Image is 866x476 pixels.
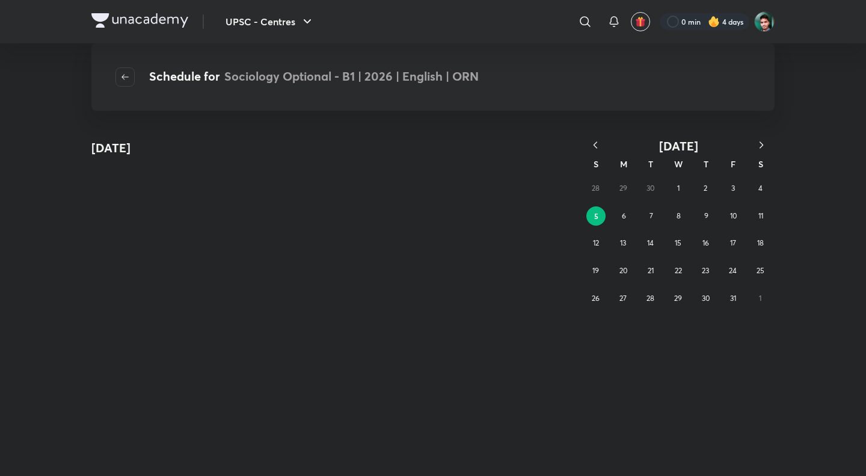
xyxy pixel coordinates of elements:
abbr: October 26, 2025 [592,294,600,303]
abbr: Friday [731,158,735,170]
h4: Schedule for [149,67,479,87]
button: October 30, 2025 [696,289,715,308]
abbr: October 10, 2025 [730,211,737,220]
abbr: October 21, 2025 [648,266,654,275]
abbr: October 2, 2025 [704,184,707,193]
button: October 28, 2025 [641,289,660,308]
button: October 23, 2025 [696,261,715,280]
img: Company Logo [91,13,188,28]
abbr: October 20, 2025 [619,266,627,275]
abbr: October 12, 2025 [593,238,599,247]
button: October 12, 2025 [586,233,606,253]
span: [DATE] [659,138,698,154]
button: October 7, 2025 [642,206,661,226]
abbr: October 16, 2025 [702,238,709,247]
button: October 4, 2025 [751,179,770,198]
abbr: October 17, 2025 [730,238,736,247]
abbr: Monday [620,158,627,170]
button: October 22, 2025 [669,261,688,280]
abbr: October 14, 2025 [647,238,654,247]
button: October 10, 2025 [724,206,743,226]
abbr: October 22, 2025 [675,266,682,275]
abbr: October 1, 2025 [677,184,680,193]
button: [DATE] [609,138,748,153]
abbr: October 4, 2025 [758,184,763,193]
abbr: October 11, 2025 [758,211,763,220]
abbr: October 15, 2025 [675,238,681,247]
abbr: October 9, 2025 [704,211,708,220]
abbr: Tuesday [648,158,653,170]
abbr: October 8, 2025 [677,211,681,220]
h4: [DATE] [91,139,131,157]
abbr: Saturday [758,158,763,170]
abbr: October 30, 2025 [702,294,710,303]
abbr: October 18, 2025 [757,238,764,247]
abbr: Wednesday [674,158,683,170]
button: October 27, 2025 [613,289,633,308]
button: October 11, 2025 [751,206,770,226]
button: October 25, 2025 [751,261,770,280]
button: October 13, 2025 [613,233,633,253]
abbr: October 5, 2025 [594,211,598,221]
button: October 21, 2025 [641,261,660,280]
abbr: October 19, 2025 [592,266,599,275]
button: October 6, 2025 [614,206,633,226]
button: October 17, 2025 [723,233,743,253]
button: October 15, 2025 [669,233,688,253]
button: October 3, 2025 [723,179,743,198]
abbr: October 28, 2025 [646,294,654,303]
button: October 14, 2025 [641,233,660,253]
button: October 24, 2025 [723,261,743,280]
abbr: October 7, 2025 [649,211,653,220]
img: avatar [635,16,646,27]
button: October 19, 2025 [586,261,606,280]
img: streak [708,16,720,28]
img: Avinash Gupta [754,11,775,32]
button: October 5, 2025 [586,206,606,226]
abbr: October 31, 2025 [730,294,736,303]
a: Company Logo [91,13,188,31]
button: UPSC - Centres [218,10,322,34]
button: October 18, 2025 [751,233,770,253]
abbr: October 13, 2025 [620,238,626,247]
abbr: Sunday [594,158,598,170]
button: October 31, 2025 [723,289,743,308]
button: October 9, 2025 [696,206,716,226]
button: October 20, 2025 [613,261,633,280]
abbr: October 25, 2025 [757,266,764,275]
button: October 16, 2025 [696,233,715,253]
abbr: October 29, 2025 [674,294,682,303]
span: Sociology Optional - B1 | 2026 | English | ORN [224,68,479,84]
button: October 26, 2025 [586,289,606,308]
button: October 1, 2025 [669,179,688,198]
abbr: October 6, 2025 [622,211,626,220]
abbr: October 23, 2025 [702,266,709,275]
abbr: October 3, 2025 [731,184,735,193]
button: avatar [631,12,650,31]
abbr: Thursday [704,158,708,170]
button: October 2, 2025 [696,179,715,198]
abbr: October 27, 2025 [619,294,627,303]
abbr: October 24, 2025 [729,266,737,275]
button: October 8, 2025 [669,206,688,226]
button: October 29, 2025 [669,289,688,308]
